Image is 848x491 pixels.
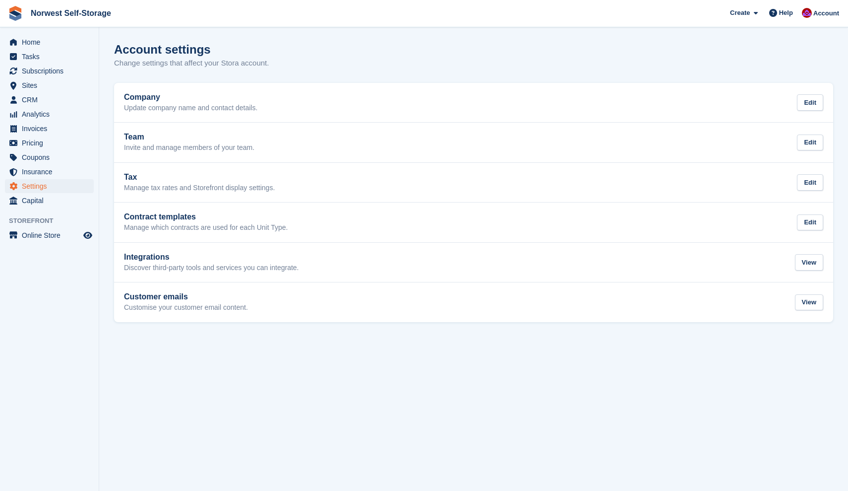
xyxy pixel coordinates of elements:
span: Create [730,8,750,18]
p: Change settings that affect your Stora account. [114,58,269,69]
a: menu [5,150,94,164]
span: Pricing [22,136,81,150]
a: menu [5,165,94,179]
img: Daniel Grensinger [802,8,812,18]
p: Update company name and contact details. [124,104,257,113]
a: Tax Manage tax rates and Storefront display settings. Edit [114,163,833,203]
span: Account [813,8,839,18]
div: View [795,254,823,271]
a: Company Update company name and contact details. Edit [114,83,833,123]
img: stora-icon-8386f47178a22dfd0bd8f6a31ec36ba5ce8667c1dd55bd0f319d3a0aa187defe.svg [8,6,23,21]
span: Sites [22,78,81,92]
a: menu [5,122,94,136]
h2: Tax [124,173,275,182]
a: Contract templates Manage which contracts are used for each Unit Type. Edit [114,203,833,242]
a: Team Invite and manage members of your team. Edit [114,123,833,162]
a: menu [5,179,94,193]
a: Customer emails Customise your customer email content. View [114,282,833,322]
a: menu [5,64,94,78]
div: Edit [797,214,823,231]
a: menu [5,78,94,92]
a: menu [5,136,94,150]
h2: Team [124,133,254,141]
span: Help [779,8,793,18]
span: Analytics [22,107,81,121]
h2: Company [124,93,257,102]
a: Norwest Self-Storage [27,5,115,21]
h2: Customer emails [124,292,248,301]
span: Insurance [22,165,81,179]
span: Online Store [22,228,81,242]
a: menu [5,93,94,107]
p: Customise your customer email content. [124,303,248,312]
a: Integrations Discover third-party tools and services you can integrate. View [114,243,833,282]
h2: Integrations [124,253,299,262]
p: Invite and manage members of your team. [124,143,254,152]
span: CRM [22,93,81,107]
a: menu [5,50,94,64]
span: Invoices [22,122,81,136]
p: Discover third-party tools and services you can integrate. [124,264,299,273]
p: Manage which contracts are used for each Unit Type. [124,223,288,232]
a: menu [5,35,94,49]
div: View [795,294,823,311]
a: menu [5,107,94,121]
span: Storefront [9,216,99,226]
p: Manage tax rates and Storefront display settings. [124,184,275,193]
span: Tasks [22,50,81,64]
div: Edit [797,135,823,151]
div: Edit [797,174,823,191]
span: Subscriptions [22,64,81,78]
a: menu [5,194,94,208]
a: Preview store [82,229,94,241]
a: menu [5,228,94,242]
span: Capital [22,194,81,208]
span: Settings [22,179,81,193]
span: Coupons [22,150,81,164]
h1: Account settings [114,43,211,56]
span: Home [22,35,81,49]
h2: Contract templates [124,212,288,221]
div: Edit [797,94,823,111]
